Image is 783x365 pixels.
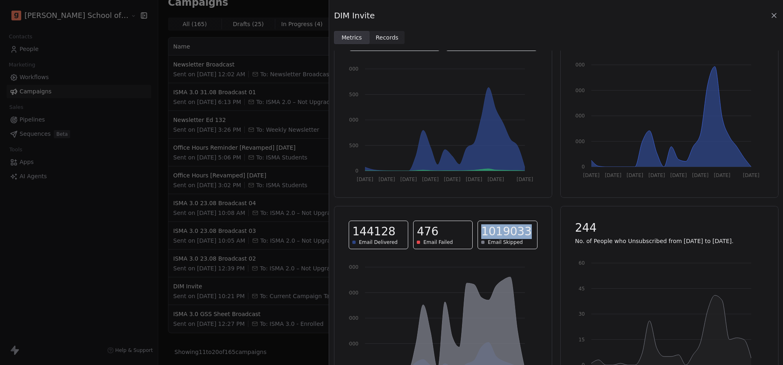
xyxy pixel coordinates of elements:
tspan: 6000 [346,66,358,72]
tspan: 16000 [569,113,584,119]
tspan: 30 [578,311,584,317]
p: No. of People who Unsubscribed from [DATE] to [DATE]. [575,237,764,245]
tspan: [DATE] [517,177,533,182]
tspan: 60000 [343,315,358,321]
span: Email Failed [423,239,453,246]
tspan: 32000 [569,62,584,68]
tspan: 60 [578,260,584,266]
tspan: 1500 [346,143,358,148]
tspan: 15 [578,337,584,343]
tspan: [DATE] [487,177,504,182]
span: 244 [575,221,597,235]
tspan: 3000 [346,117,358,123]
tspan: [DATE] [670,173,687,178]
span: Email Delivered [359,239,398,246]
tspan: [DATE] [444,177,461,182]
span: Email Skipped [488,239,523,246]
tspan: [DATE] [400,177,417,182]
tspan: [DATE] [583,173,599,178]
tspan: 8000 [572,139,585,144]
tspan: [DATE] [714,173,730,178]
tspan: 0 [582,164,585,170]
tspan: [DATE] [692,173,708,178]
tspan: [DATE] [466,177,482,182]
tspan: 0 [355,168,358,174]
span: 1019033 [481,224,531,239]
tspan: 24000 [569,88,584,93]
tspan: [DATE] [422,177,439,182]
tspan: [DATE] [605,173,622,178]
tspan: 90000 [343,290,358,296]
tspan: 30000 [343,341,358,347]
tspan: [DATE] [378,177,395,182]
span: DIM Invite [334,10,375,21]
tspan: 45 [578,286,584,292]
tspan: [DATE] [648,173,665,178]
tspan: [DATE] [743,173,759,178]
span: 476 [417,224,438,239]
tspan: [DATE] [626,173,643,178]
tspan: 120000 [340,264,358,270]
tspan: [DATE] [357,177,374,182]
span: 144128 [352,224,396,239]
span: Records [376,33,398,42]
tspan: 4500 [346,92,358,97]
